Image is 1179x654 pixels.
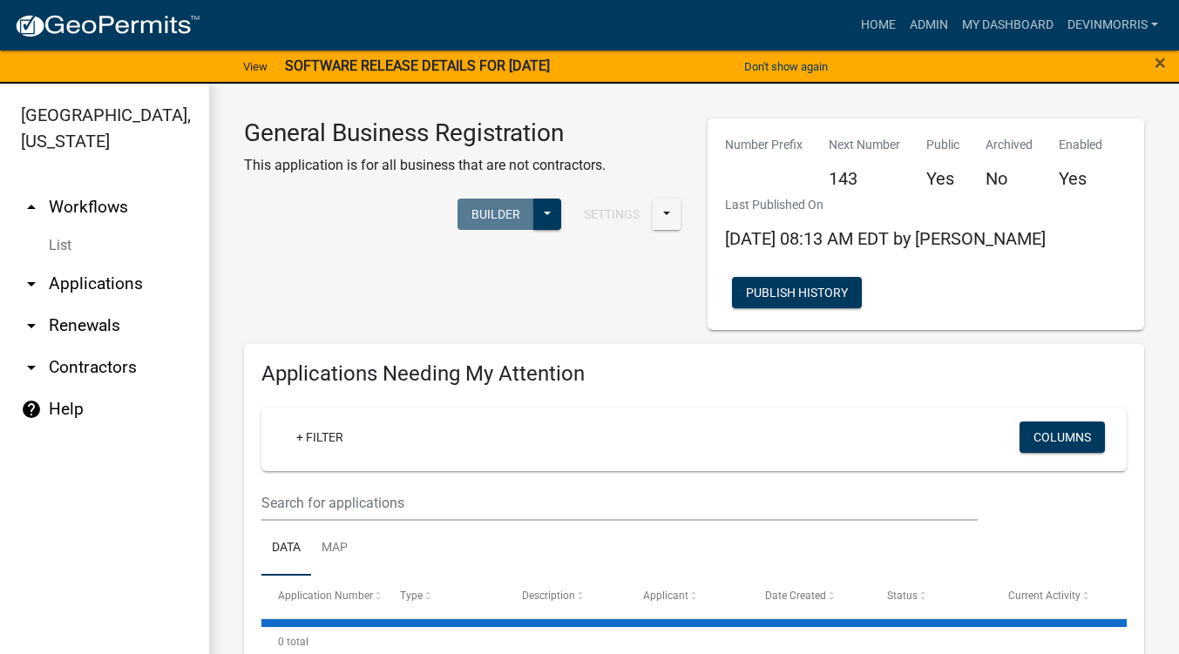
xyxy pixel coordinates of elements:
[829,168,900,189] h5: 143
[21,399,42,420] i: help
[21,315,42,336] i: arrow_drop_down
[732,287,862,300] wm-modal-confirm: Workflow Publish History
[1155,52,1166,73] button: Close
[725,228,1046,249] span: [DATE] 08:13 AM EDT by [PERSON_NAME]
[732,277,862,308] button: Publish History
[992,576,1114,617] datatable-header-cell: Current Activity
[643,590,688,602] span: Applicant
[955,9,1060,42] a: My Dashboard
[285,57,550,74] strong: SOFTWARE RELEASE DETAILS FOR [DATE]
[926,168,959,189] h5: Yes
[278,590,373,602] span: Application Number
[244,118,606,148] h3: General Business Registration
[505,576,627,617] datatable-header-cell: Description
[1020,421,1105,453] button: Columns
[1155,51,1166,75] span: ×
[236,52,274,81] a: View
[261,485,978,521] input: Search for applications
[871,576,993,617] datatable-header-cell: Status
[1060,9,1165,42] a: Devinmorris
[737,52,835,81] button: Don't show again
[749,576,871,617] datatable-header-cell: Date Created
[282,421,357,453] a: + Filter
[986,168,1033,189] h5: No
[261,576,383,617] datatable-header-cell: Application Number
[261,361,1127,387] h4: Applications Needing My Attention
[903,9,955,42] a: Admin
[627,576,749,617] datatable-header-cell: Applicant
[570,199,654,230] button: Settings
[829,136,900,154] p: Next Number
[21,197,42,218] i: arrow_drop_up
[1059,136,1102,154] p: Enabled
[311,521,358,576] a: Map
[244,155,606,176] p: This application is for all business that are not contractors.
[21,357,42,378] i: arrow_drop_down
[725,196,1046,214] p: Last Published On
[522,590,575,602] span: Description
[854,9,903,42] a: Home
[986,136,1033,154] p: Archived
[261,521,311,576] a: Data
[383,576,505,617] datatable-header-cell: Type
[400,590,423,602] span: Type
[457,199,534,230] button: Builder
[1008,590,1081,602] span: Current Activity
[926,136,959,154] p: Public
[725,136,803,154] p: Number Prefix
[1059,168,1102,189] h5: Yes
[21,273,42,294] i: arrow_drop_down
[765,590,826,602] span: Date Created
[887,590,918,602] span: Status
